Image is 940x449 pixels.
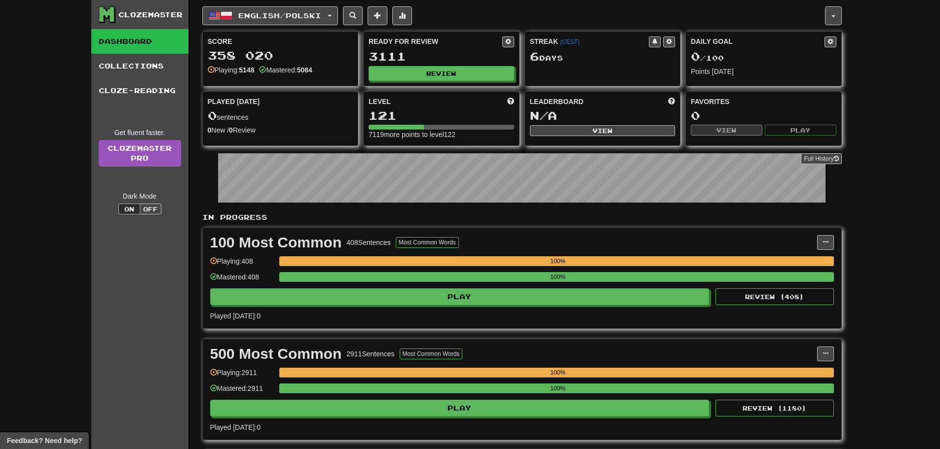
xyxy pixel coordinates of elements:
button: Search sentences [343,6,363,25]
button: Review [369,66,514,81]
div: 7119 more points to level 122 [369,130,514,139]
button: View [530,125,676,136]
div: Score [208,36,353,46]
div: 408 Sentences [346,238,391,247]
span: Open feedback widget [7,436,82,446]
a: Cloze-Reading [91,78,188,103]
div: Mastered: 408 [210,272,274,288]
div: sentences [208,109,353,122]
div: Ready for Review [369,36,502,46]
button: Review (408) [715,288,834,305]
strong: 5084 [297,66,312,74]
div: 100% [282,272,834,282]
div: Day s [530,50,676,63]
a: Collections [91,54,188,78]
span: Played [DATE]: 0 [210,312,261,320]
div: Favorites [691,97,836,106]
div: 0 [691,109,836,122]
span: Score more points to level up [507,97,514,106]
button: English/Polski [202,6,338,25]
div: Daily Goal [691,36,825,47]
div: Playing: [208,65,255,75]
div: Playing: 408 [210,256,274,273]
p: In Progress [202,212,842,222]
div: 100 Most Common [210,235,342,250]
span: Level [369,97,391,106]
span: 0 [691,49,700,63]
button: View [691,125,762,136]
button: Most Common Words [400,348,463,359]
span: 6 [530,49,539,63]
strong: 0 [208,126,212,134]
a: ClozemasterPro [99,140,181,167]
div: 3111 [369,50,514,63]
button: Play [210,288,710,305]
strong: 0 [229,126,233,134]
div: New / Review [208,125,353,135]
span: This week in points, UTC [668,97,675,106]
a: (CEST) [560,38,580,45]
div: 100% [282,368,834,378]
div: 100% [282,383,834,393]
a: Dashboard [91,29,188,54]
span: Played [DATE]: 0 [210,423,261,431]
div: Get fluent faster. [99,128,181,138]
span: Leaderboard [530,97,584,106]
span: 0 [208,108,217,122]
span: English / Polski [238,11,321,20]
button: On [118,204,140,214]
button: Add sentence to collection [368,6,387,25]
div: Mastered: [259,65,312,75]
span: N/A [530,108,557,122]
button: Play [210,400,710,416]
button: Play [765,125,836,136]
button: Most Common Words [396,237,459,248]
div: 358 020 [208,49,353,62]
button: Review (1180) [715,400,834,416]
button: Off [140,204,161,214]
div: Streak [530,36,649,46]
button: Full History [801,153,841,164]
button: More stats [392,6,412,25]
div: 2911 Sentences [346,349,394,359]
div: Points [DATE] [691,67,836,76]
div: Dark Mode [99,191,181,201]
strong: 5148 [239,66,254,74]
div: 100% [282,256,834,266]
div: 500 Most Common [210,346,342,361]
span: / 100 [691,54,724,62]
div: Playing: 2911 [210,368,274,384]
div: Clozemaster [118,10,183,20]
div: 121 [369,109,514,122]
span: Played [DATE] [208,97,260,106]
div: Mastered: 2911 [210,383,274,400]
